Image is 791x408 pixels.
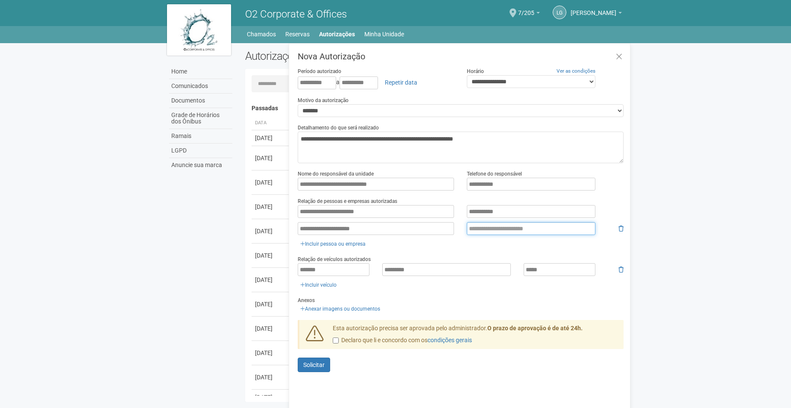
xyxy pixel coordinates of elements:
a: 7/205 [518,11,540,18]
label: Nome do responsável da unidade [298,170,374,178]
label: Anexos [298,296,315,304]
a: Documentos [169,94,232,108]
a: Comunicados [169,79,232,94]
a: condições gerais [428,337,472,343]
input: Declaro que li e concordo com oscondições gerais [333,338,339,343]
div: [DATE] [255,251,287,260]
div: a [298,75,454,90]
div: [DATE] [255,373,287,382]
a: Autorizações [319,28,355,40]
a: Home [169,65,232,79]
a: Incluir pessoa ou empresa [298,239,368,249]
label: Relação de pessoas e empresas autorizadas [298,197,397,205]
div: [DATE] [255,393,287,402]
i: Remover [618,267,624,273]
label: Horário [467,68,484,75]
div: [DATE] [255,276,287,284]
span: O2 Corporate & Offices [245,8,347,20]
div: [DATE] [255,349,287,357]
label: Declaro que li e concordo com os [333,336,472,345]
a: Reservas [285,28,310,40]
a: Grade de Horários dos Ônibus [169,108,232,129]
span: Solicitar [303,361,325,368]
a: Repetir data [379,75,423,90]
div: [DATE] [255,154,287,162]
div: [DATE] [255,227,287,235]
label: Motivo da autorização [298,97,349,104]
a: Incluir veículo [298,280,339,290]
h2: Autorizações [245,50,428,62]
label: Detalhamento do que será realizado [298,124,379,132]
h4: Passadas [252,105,618,112]
div: [DATE] [255,134,287,142]
div: Esta autorização precisa ser aprovada pelo administrador. [326,324,624,349]
span: Luiz Guilherme Menezes da Silva [571,1,616,16]
a: Chamados [247,28,276,40]
div: [DATE] [255,300,287,308]
label: Período autorizado [298,68,341,75]
th: Data [252,116,290,130]
div: [DATE] [255,324,287,333]
label: Relação de veículos autorizados [298,255,371,263]
h3: Nova Autorização [298,52,624,61]
a: Anuncie sua marca [169,158,232,172]
a: Ramais [169,129,232,144]
div: [DATE] [255,203,287,211]
button: Solicitar [298,358,330,372]
div: [DATE] [255,178,287,187]
a: LGPD [169,144,232,158]
i: Remover [618,226,624,232]
a: Anexar imagens ou documentos [298,304,383,314]
a: [PERSON_NAME] [571,11,622,18]
strong: O prazo de aprovação é de até 24h. [487,325,583,332]
a: Minha Unidade [364,28,404,40]
label: Telefone do responsável [467,170,522,178]
a: Ver as condições [557,68,595,74]
img: logo.jpg [167,4,231,56]
span: 7/205 [518,1,534,16]
a: LG [553,6,566,19]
